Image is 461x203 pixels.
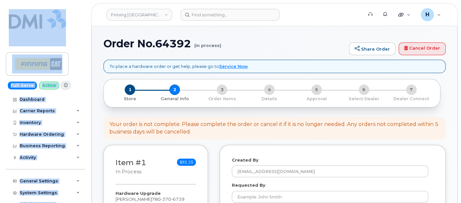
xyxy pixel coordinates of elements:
[349,42,395,55] a: Share Order
[109,95,151,102] a: 1 Store
[103,38,346,49] h1: Order No.64392
[232,182,265,188] label: Requested By
[116,191,161,196] strong: Hardware Upgrade
[232,191,428,203] input: Example: John Smith
[171,196,184,202] span: 6739
[399,42,446,55] a: Cancel Order
[109,121,440,136] div: Your order is not complete. Please complete the order or cancel it if it is no longer needed. Any...
[116,159,146,175] h3: Item #1
[125,85,135,95] span: 1
[232,157,259,163] label: Created By
[161,196,171,202] span: 370
[219,64,248,69] a: Service Now
[177,159,196,166] span: $92.25
[152,196,184,202] span: 780
[194,38,221,48] small: (in process)
[116,169,141,175] small: in process
[110,63,248,70] p: To place a hardware order or get help, please go to
[112,96,149,102] p: Store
